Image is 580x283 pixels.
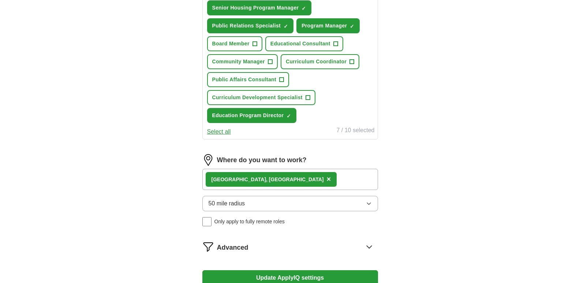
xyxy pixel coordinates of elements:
button: Select all [207,127,231,136]
span: Only apply to fully remote roles [214,218,285,226]
span: Advanced [217,243,248,253]
span: ✓ [284,23,288,29]
img: location.png [202,154,214,166]
span: Public Affairs Consultant [212,76,276,83]
span: ✓ [350,23,354,29]
span: Public Relations Specialist [212,22,281,30]
div: [GEOGRAPHIC_DATA], [GEOGRAPHIC_DATA] [212,176,324,183]
span: Board Member [212,40,250,48]
img: filter [202,241,214,253]
button: Senior Housing Program Manager✓ [207,0,312,15]
label: Where do you want to work? [217,155,307,165]
span: Curriculum Coordinator [286,58,347,66]
button: Public Affairs Consultant [207,72,289,87]
span: 50 mile radius [209,199,245,208]
button: Board Member [207,36,262,51]
span: × [326,175,331,183]
button: Education Program Director✓ [207,108,297,123]
span: ✓ [302,5,306,11]
span: Community Manager [212,58,265,66]
span: ✓ [287,113,291,119]
span: Education Program Director [212,112,284,119]
span: Curriculum Development Specialist [212,94,303,101]
button: × [326,174,331,185]
input: Only apply to fully remote roles [202,217,212,226]
div: 7 / 10 selected [336,126,374,136]
span: Program Manager [302,22,347,30]
span: Educational Consultant [270,40,330,48]
span: Senior Housing Program Manager [212,4,299,12]
button: Educational Consultant [265,36,343,51]
button: 50 mile radius [202,196,378,211]
button: Curriculum Coordinator [281,54,359,69]
button: Curriculum Development Specialist [207,90,315,105]
button: Community Manager [207,54,278,69]
button: Program Manager✓ [296,18,360,33]
button: Public Relations Specialist✓ [207,18,294,33]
